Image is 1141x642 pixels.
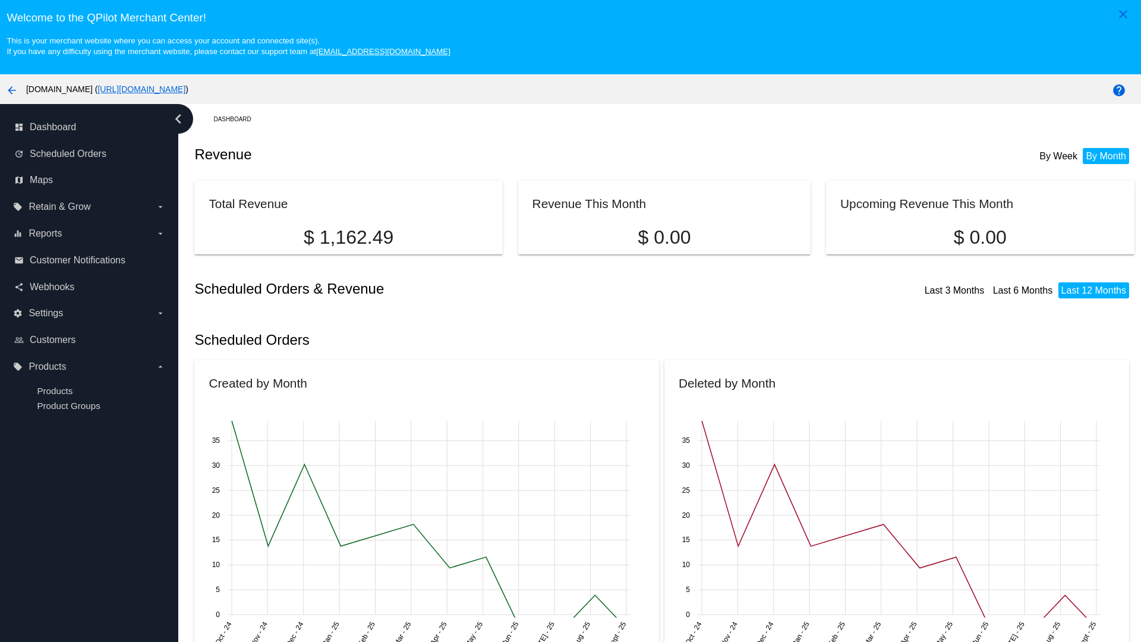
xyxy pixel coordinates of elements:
[212,511,220,520] text: 20
[925,285,985,295] a: Last 3 Months
[5,83,19,97] mat-icon: arrow_back
[13,202,23,212] i: local_offer
[213,110,261,128] a: Dashboard
[993,285,1053,295] a: Last 6 Months
[156,229,165,238] i: arrow_drop_down
[1036,148,1080,164] li: By Week
[14,175,24,185] i: map
[156,362,165,372] i: arrow_drop_down
[216,610,220,619] text: 0
[216,586,220,594] text: 5
[682,436,691,445] text: 35
[156,202,165,212] i: arrow_drop_down
[679,376,776,390] h2: Deleted by Month
[1112,83,1126,97] mat-icon: help
[682,561,691,569] text: 10
[682,536,691,544] text: 15
[7,36,450,56] small: This is your merchant website where you can access your account and connected site(s). If you hav...
[14,251,165,270] a: email Customer Notifications
[1083,148,1129,164] li: By Month
[13,309,23,318] i: settings
[13,229,23,238] i: equalizer
[14,149,24,159] i: update
[194,146,664,163] h2: Revenue
[14,171,165,190] a: map Maps
[686,586,690,594] text: 5
[14,118,165,137] a: dashboard Dashboard
[682,461,691,470] text: 30
[29,308,63,319] span: Settings
[212,461,220,470] text: 30
[14,335,24,345] i: people_outline
[1116,7,1130,21] mat-icon: close
[26,84,188,94] span: [DOMAIN_NAME] ( )
[14,282,24,292] i: share
[212,536,220,544] text: 15
[97,84,185,94] a: [URL][DOMAIN_NAME]
[169,109,188,128] i: chevron_left
[212,561,220,569] text: 10
[30,122,76,133] span: Dashboard
[840,226,1120,248] p: $ 0.00
[37,401,100,411] a: Product Groups
[30,335,75,345] span: Customers
[212,436,220,445] text: 35
[13,362,23,372] i: local_offer
[14,256,24,265] i: email
[1061,285,1126,295] a: Last 12 Months
[209,197,288,210] h2: Total Revenue
[686,610,690,619] text: 0
[682,511,691,520] text: 20
[194,281,664,297] h2: Scheduled Orders & Revenue
[682,486,691,495] text: 25
[30,175,53,185] span: Maps
[14,122,24,132] i: dashboard
[532,226,797,248] p: $ 0.00
[316,47,450,56] a: [EMAIL_ADDRESS][DOMAIN_NAME]
[30,149,106,159] span: Scheduled Orders
[14,331,165,350] a: people_outline Customers
[532,197,647,210] h2: Revenue This Month
[209,226,488,248] p: $ 1,162.49
[37,386,73,396] a: Products
[29,361,66,372] span: Products
[30,282,74,292] span: Webhooks
[29,228,62,239] span: Reports
[194,332,664,348] h2: Scheduled Orders
[29,202,90,212] span: Retain & Grow
[840,197,1013,210] h2: Upcoming Revenue This Month
[14,278,165,297] a: share Webhooks
[7,11,1134,24] h3: Welcome to the QPilot Merchant Center!
[209,376,307,390] h2: Created by Month
[156,309,165,318] i: arrow_drop_down
[212,486,220,495] text: 25
[14,144,165,163] a: update Scheduled Orders
[30,255,125,266] span: Customer Notifications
